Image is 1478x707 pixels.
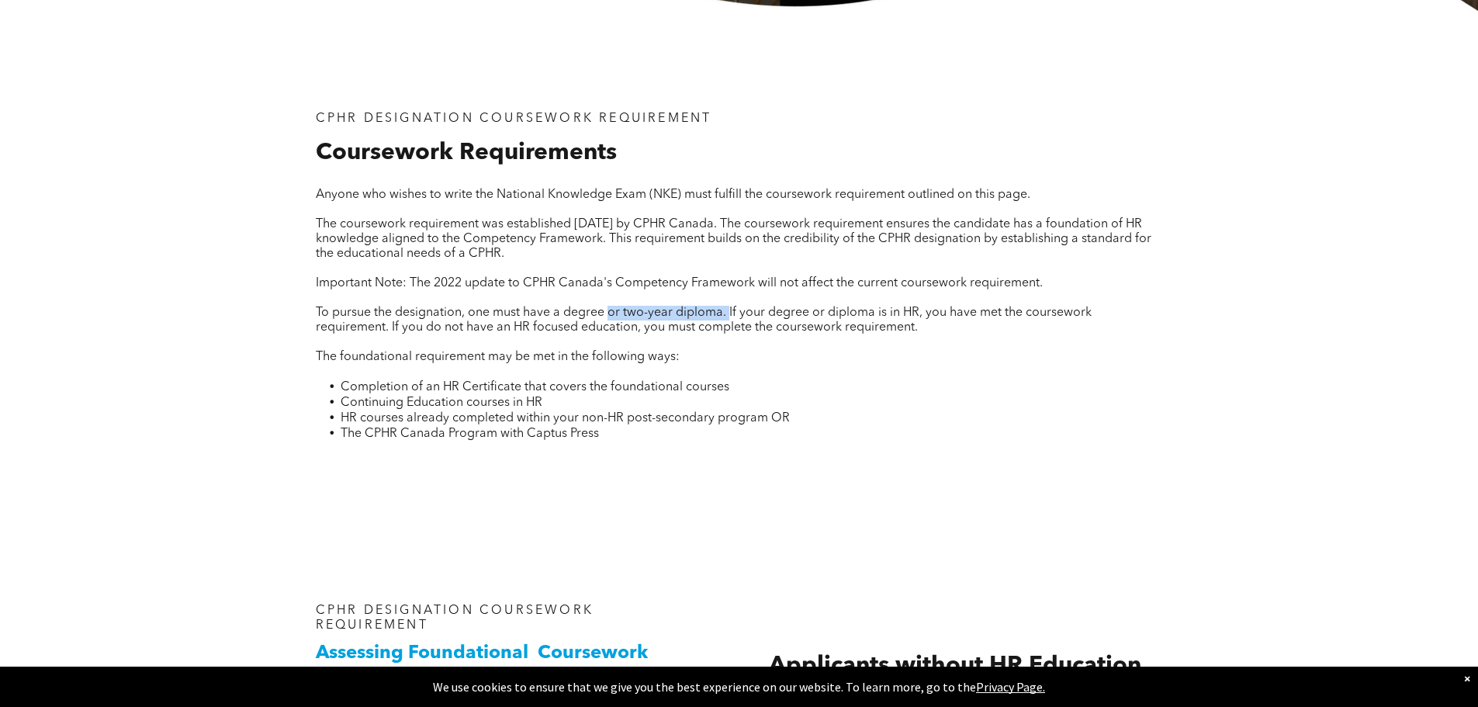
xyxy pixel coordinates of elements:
span: Assessing Foundational Coursework [316,644,648,663]
span: The foundational requirement may be met in the following ways: [316,351,680,363]
span: To pursue the designation, one must have a degree or two-year diploma. If your degree or diploma ... [316,307,1092,334]
span: Anyone who wishes to write the National Knowledge Exam (NKE) must fulfill the coursework requirem... [316,189,1030,201]
span: CPHR DESIGNATION COURSEWORK REQUIREMENT [316,605,594,632]
div: Dismiss notification [1464,671,1470,686]
a: Privacy Page. [976,679,1045,695]
span: Completion of an HR Certificate that covers the foundational courses [341,381,729,393]
span: Important Note: The 2022 update to CPHR Canada's Competency Framework will not affect the current... [316,277,1043,289]
span: Continuing Education courses in HR [341,397,542,409]
span: Coursework Requirements [316,141,617,165]
span: CPHR DESIGNATION COURSEWORK REQUIREMENT [316,113,712,125]
span: HR courses already completed within your non-HR post-secondary program OR [341,412,790,425]
span: The CPHR Canada Program with Captus Press [341,428,599,440]
span: The coursework requirement was established [DATE] by CPHR Canada. The coursework requirement ensu... [316,218,1151,260]
span: Applicants without HR Education [769,654,1141,678]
